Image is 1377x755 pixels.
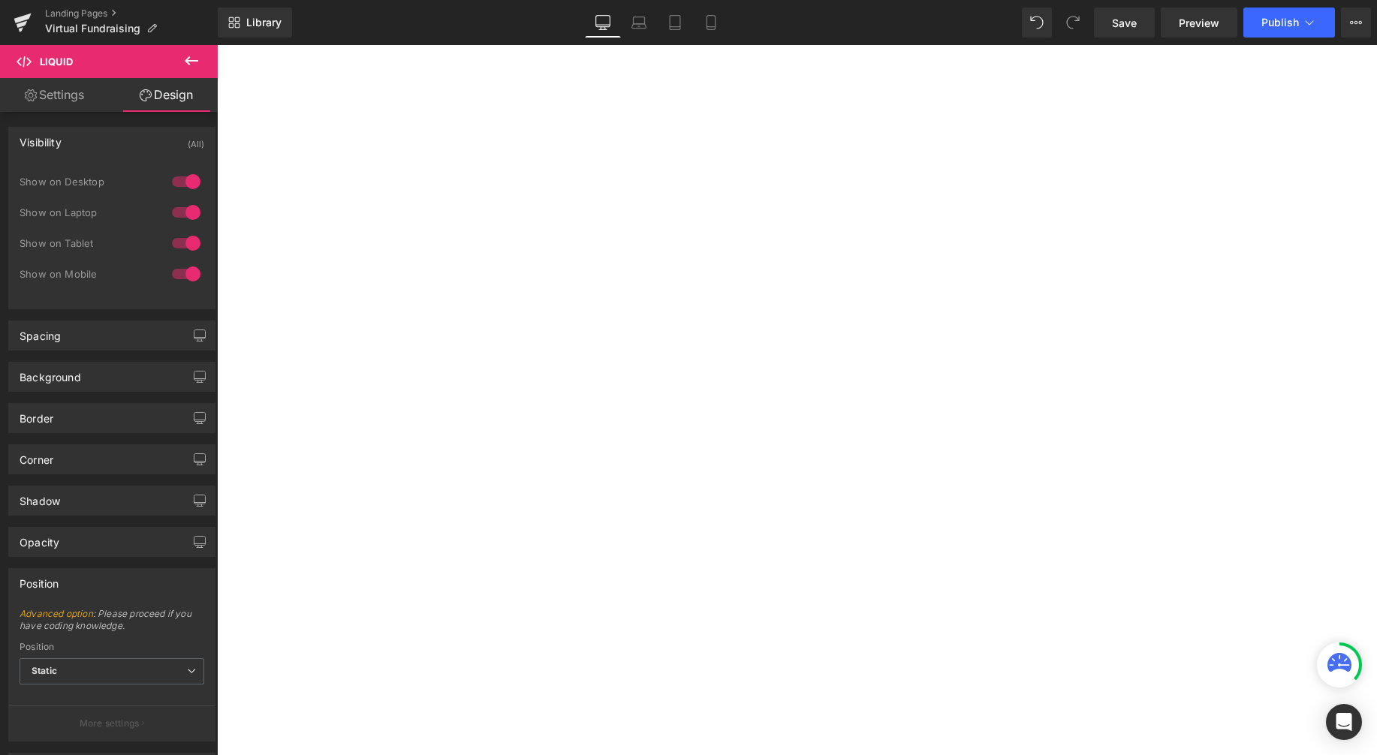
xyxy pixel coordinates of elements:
button: More [1341,8,1371,38]
p: More settings [80,717,140,730]
span: Liquid [40,56,73,68]
div: Corner [20,445,53,466]
span: : Please proceed if you have coding knowledge. [20,608,204,642]
span: Library [246,16,282,29]
div: Position [20,569,59,590]
a: New Library [218,8,292,38]
div: Background [20,362,81,384]
div: Show on Desktop [20,176,155,187]
b: Static [32,665,57,676]
a: Tablet [657,8,693,38]
div: Shadow [20,486,60,507]
a: Landing Pages [45,8,218,20]
span: Publish [1261,17,1299,29]
div: Position [20,642,204,652]
button: More settings [9,705,215,741]
button: Undo [1022,8,1052,38]
div: Open Intercom Messenger [1326,704,1362,740]
div: Show on Laptop [20,207,155,218]
div: Visibility [20,128,62,149]
span: Virtual Fundraising [45,23,140,35]
div: (All) [188,128,204,152]
span: Save [1112,15,1137,31]
span: Preview [1179,15,1219,31]
a: Mobile [693,8,729,38]
div: Show on Tablet [20,238,155,248]
a: Preview [1161,8,1237,38]
a: Desktop [585,8,621,38]
button: Publish [1243,8,1335,38]
a: Advanced option [20,608,93,619]
div: Spacing [20,321,61,342]
a: Design [112,78,221,112]
div: Border [20,404,53,425]
div: Show on Mobile [20,269,155,279]
a: Laptop [621,8,657,38]
div: Opacity [20,528,59,549]
button: Redo [1058,8,1088,38]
